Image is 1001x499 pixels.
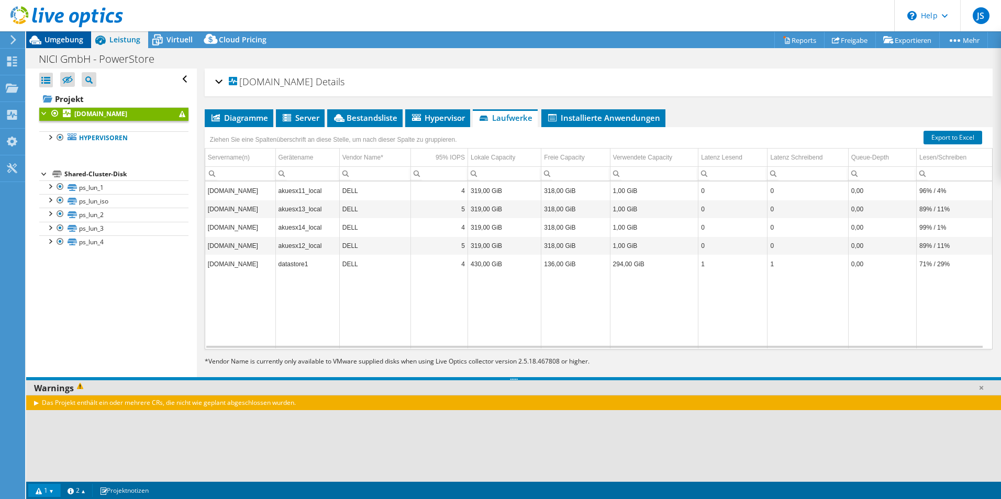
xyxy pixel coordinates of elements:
[74,109,127,118] b: [DOMAIN_NAME]
[613,151,672,164] div: Verwendete Capacity
[698,218,768,236] td: Column Latenz Lesend, Value 0
[824,32,876,48] a: Freigabe
[92,484,156,497] a: Projektnotizen
[205,166,275,180] td: Column Servername(n), Filter cell
[848,255,916,273] td: Column Queue-Depth, Value 0,00
[339,255,410,273] td: Column Vendor Name*, Value DELL
[339,236,410,255] td: Column Vendor Name*, Value DELL
[109,35,140,44] span: Leistung
[39,194,188,208] a: ps_lun_iso
[774,32,825,48] a: Reports
[279,151,314,164] div: Gerätename
[610,236,698,255] td: Column Verwendete Capacity, Value 1,00 GiB
[39,222,188,235] a: ps_lun_3
[468,182,541,200] td: Column Lokale Capacity, Value 319,00 GiB
[768,218,848,236] td: Column Latenz Schreibend, Value 0
[541,182,610,200] td: Column Freie Capacity, Value 318,00 GiB
[541,200,610,218] td: Column Freie Capacity, Value 318,00 GiB
[275,200,339,218] td: Column Gerätename, Value akuesx13_local
[701,151,742,164] div: Latenz Lesend
[471,151,515,164] div: Lokale Capacity
[411,182,468,200] td: Column 95% IOPS, Value 4
[411,200,468,218] td: Column 95% IOPS, Value 5
[848,236,916,255] td: Column Queue-Depth, Value 0,00
[468,218,541,236] td: Column Lokale Capacity, Value 319,00 GiB
[34,53,171,65] h1: NICI GmbH - PowerStore
[26,380,1001,396] div: Warnings
[907,11,917,20] svg: \n
[768,200,848,218] td: Column Latenz Schreibend, Value 0
[547,112,660,123] span: Installierte Anwendungen
[39,107,188,121] a: [DOMAIN_NAME]
[275,218,339,236] td: Column Gerätename, Value akuesx14_local
[275,255,339,273] td: Column Gerätename, Value datastore1
[768,182,848,200] td: Column Latenz Schreibend, Value 0
[436,151,465,164] div: 95% IOPS
[917,200,992,218] td: Column Lesen/Schreiben, Value 89% / 11%
[205,127,993,349] div: Data grid
[275,149,339,167] td: Gerätename Column
[768,236,848,255] td: Column Latenz Schreibend, Value 0
[39,235,188,249] a: ps_lun_4
[917,218,992,236] td: Column Lesen/Schreiben, Value 99% / 1%
[468,200,541,218] td: Column Lokale Capacity, Value 319,00 GiB
[468,236,541,255] td: Column Lokale Capacity, Value 319,00 GiB
[848,166,916,180] td: Column Queue-Depth, Filter cell
[208,151,250,164] div: Servername(n)
[610,218,698,236] td: Column Verwendete Capacity, Value 1,00 GiB
[698,182,768,200] td: Column Latenz Lesend, Value 0
[973,7,989,24] span: JS
[610,182,698,200] td: Column Verwendete Capacity, Value 1,00 GiB
[468,255,541,273] td: Column Lokale Capacity, Value 430,00 GiB
[411,166,468,180] td: Column 95% IOPS, Filter cell
[332,112,397,123] span: Bestandsliste
[205,356,702,367] p: Vendor Name is currently only available to VMware supplied disks when using Live Optics collector...
[848,218,916,236] td: Column Queue-Depth, Value 0,00
[917,149,992,167] td: Lesen/Schreiben Column
[316,75,344,88] span: Details
[339,149,410,167] td: Vendor Name* Column
[411,236,468,255] td: Column 95% IOPS, Value 5
[698,200,768,218] td: Column Latenz Lesend, Value 0
[698,166,768,180] td: Column Latenz Lesend, Filter cell
[698,236,768,255] td: Column Latenz Lesend, Value 0
[917,236,992,255] td: Column Lesen/Schreiben, Value 89% / 11%
[275,182,339,200] td: Column Gerätename, Value akuesx11_local
[770,151,822,164] div: Latenz Schreibend
[411,255,468,273] td: Column 95% IOPS, Value 4
[541,255,610,273] td: Column Freie Capacity, Value 136,00 GiB
[275,236,339,255] td: Column Gerätename, Value akuesx12_local
[875,32,940,48] a: Exportieren
[768,149,848,167] td: Latenz Schreibend Column
[541,166,610,180] td: Column Freie Capacity, Filter cell
[281,112,319,123] span: Server
[851,151,889,164] div: Queue-Depth
[205,149,275,167] td: Servername(n) Column
[339,182,410,200] td: Column Vendor Name*, Value DELL
[64,168,188,180] div: Shared-Cluster-Disk
[917,182,992,200] td: Column Lesen/Schreiben, Value 96% / 4%
[410,112,465,123] span: Hypervisor
[205,182,275,200] td: Column Servername(n), Value akuesx11.nici.de
[478,112,532,123] span: Laufwerke
[610,200,698,218] td: Column Verwendete Capacity, Value 1,00 GiB
[275,166,339,180] td: Column Gerätename, Filter cell
[45,35,83,44] span: Umgebung
[698,149,768,167] td: Latenz Lesend Column
[219,35,266,44] span: Cloud Pricing
[468,149,541,167] td: Lokale Capacity Column
[541,218,610,236] td: Column Freie Capacity, Value 318,00 GiB
[610,255,698,273] td: Column Verwendete Capacity, Value 294,00 GiB
[541,149,610,167] td: Freie Capacity Column
[205,236,275,255] td: Column Servername(n), Value akuesx12.nici.de
[39,131,188,145] a: Hypervisoren
[411,149,468,167] td: 95% IOPS Column
[610,149,698,167] td: Verwendete Capacity Column
[205,218,275,236] td: Column Servername(n), Value akuesx14.nici.de
[166,35,193,44] span: Virtuell
[919,151,966,164] div: Lesen/Schreiben
[28,484,61,497] a: 1
[39,180,188,194] a: ps_lun_1
[207,132,460,147] div: Ziehen Sie eine Spaltenüberschrift an diese Stelle, um nach dieser Spalte zu gruppieren.
[411,218,468,236] td: Column 95% IOPS, Value 4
